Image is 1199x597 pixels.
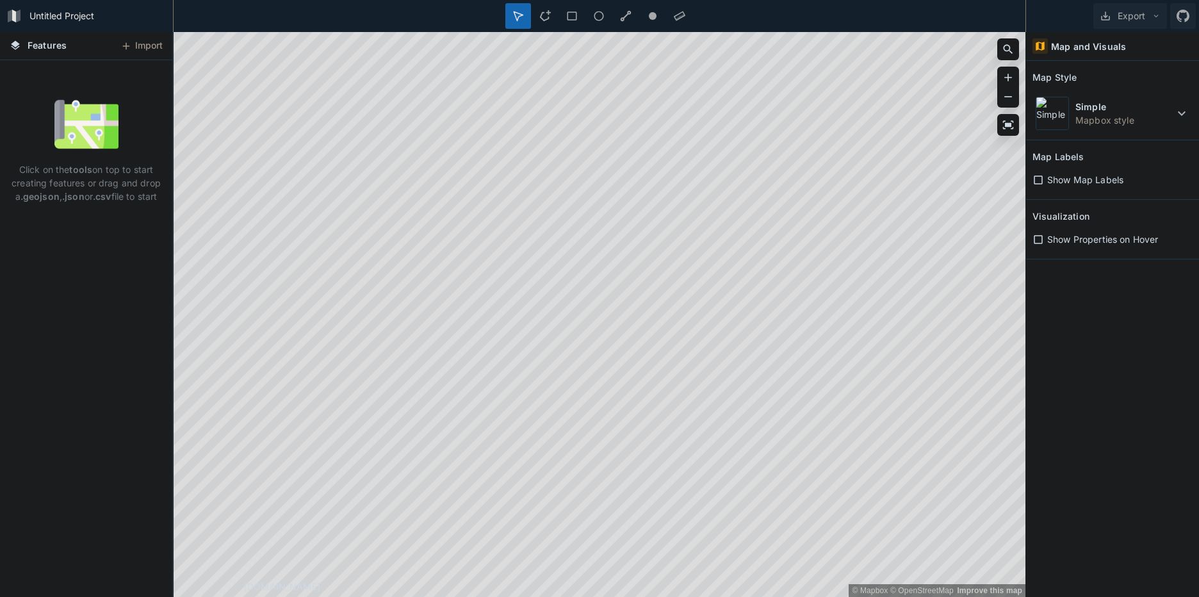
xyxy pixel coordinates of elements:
h2: Map Style [1032,67,1077,87]
a: Mapbox [852,586,888,595]
strong: .csv [93,191,111,202]
h4: Map and Visuals [1051,40,1126,53]
div: [DOMAIN_NAME] [244,580,1025,593]
button: Export [1093,3,1167,29]
a: Map feedback [957,586,1022,595]
a: Mapbox logo [177,578,234,593]
button: Import [114,36,169,56]
h2: Map Labels [1032,147,1084,167]
a: OpenStreetMap [890,586,954,595]
span: Show Properties on Hover [1047,233,1158,246]
dt: Simple [1075,100,1174,113]
strong: .geojson [20,191,60,202]
img: Simple [1036,97,1069,130]
strong: tools [69,164,92,175]
span: Show Map Labels [1047,173,1123,186]
p: Click on the on top to start creating features or drag and drop a , or file to start [10,163,163,203]
span: Features [28,38,67,52]
h2: Visualization [1032,206,1089,226]
dd: Mapbox style [1075,113,1174,127]
img: empty [54,92,118,156]
strong: .json [62,191,85,202]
